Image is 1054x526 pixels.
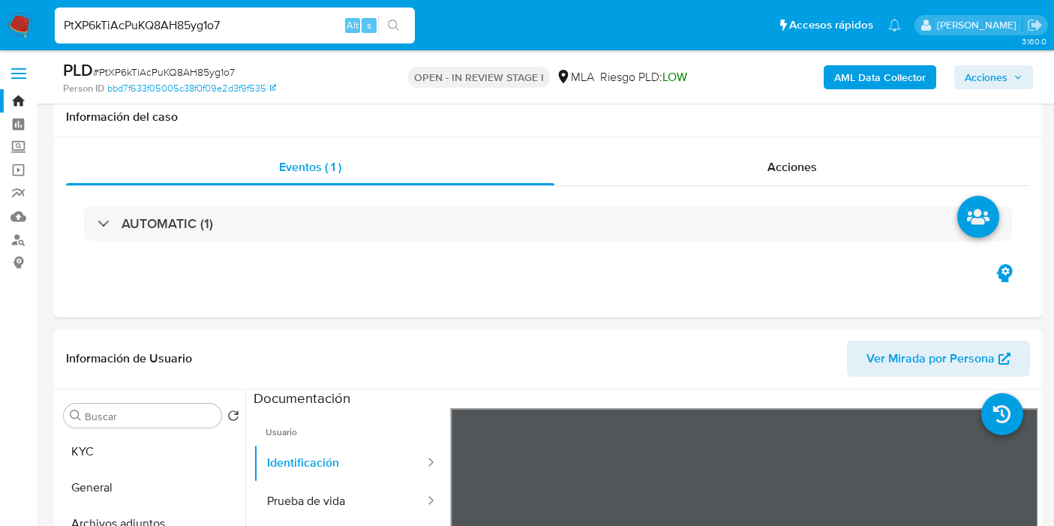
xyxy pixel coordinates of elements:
div: MLA [556,69,594,86]
b: AML Data Collector [834,65,926,89]
button: Acciones [954,65,1033,89]
button: Volver al orden por defecto [227,410,239,426]
button: KYC [58,434,245,470]
input: Buscar usuario o caso... [55,16,415,35]
button: AML Data Collector [824,65,936,89]
input: Buscar [85,410,215,423]
b: Person ID [63,82,104,95]
a: bbd7f633f05005c38f0f09e2d3f9f535 [107,82,276,95]
div: AUTOMATIC (1) [84,206,1012,241]
b: PLD [63,58,93,82]
a: Notificaciones [888,19,901,32]
h3: AUTOMATIC (1) [122,215,213,232]
span: Riesgo PLD: [600,69,687,86]
h1: Información de Usuario [66,351,192,366]
span: Ver Mirada por Persona [866,341,995,377]
span: Alt [347,18,359,32]
span: s [367,18,371,32]
span: # PtXP6kTiAcPuKQ8AH85yg1o7 [93,65,235,80]
p: micaelaestefania.gonzalez@mercadolibre.com [937,18,1022,32]
p: OPEN - IN REVIEW STAGE I [408,67,550,88]
span: LOW [662,68,687,86]
span: Acciones [965,65,1007,89]
span: Accesos rápidos [789,17,873,33]
button: search-icon [378,15,409,36]
span: Eventos ( 1 ) [279,158,341,176]
button: Buscar [70,410,82,422]
button: Ver Mirada por Persona [847,341,1030,377]
span: Acciones [767,158,817,176]
a: Salir [1027,17,1043,33]
button: General [58,470,245,506]
h1: Información del caso [66,110,1030,125]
